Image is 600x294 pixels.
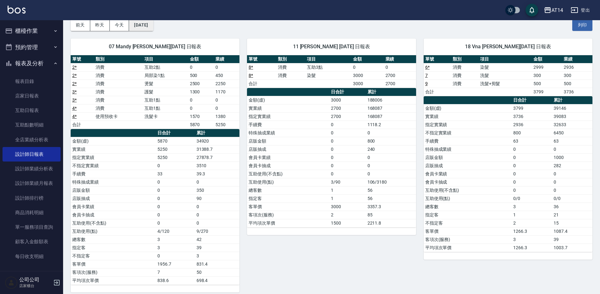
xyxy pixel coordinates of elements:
[3,74,61,89] a: 報表目錄
[329,104,366,112] td: 2700
[255,44,408,50] span: 11 [PERSON_NAME] [DATE] 日報表
[143,63,188,71] td: 互助2點
[195,235,240,244] td: 42
[71,252,156,260] td: 不指定客
[329,153,366,162] td: 0
[351,79,384,88] td: 3000
[512,96,552,104] th: 日合計
[552,235,592,244] td: 39
[562,55,592,63] th: 業績
[156,162,195,170] td: 0
[156,145,195,153] td: 5250
[188,71,214,79] td: 500
[71,194,156,203] td: 店販抽成
[156,170,195,178] td: 33
[214,63,239,71] td: 0
[94,88,143,96] td: 消費
[366,137,416,145] td: 800
[156,194,195,203] td: 0
[384,71,416,79] td: 2700
[451,79,479,88] td: 消費
[94,104,143,112] td: 消費
[424,170,512,178] td: 會員卡業績
[71,260,156,268] td: 客單價
[3,249,61,264] a: 每日收支明細
[512,211,552,219] td: 1
[424,194,512,203] td: 互助使用(點)
[247,153,329,162] td: 會員卡業績
[552,145,592,153] td: 0
[94,96,143,104] td: 消費
[552,244,592,252] td: 1003.7
[156,203,195,211] td: 0
[568,4,592,16] button: 登出
[329,121,366,129] td: 0
[552,121,592,129] td: 32633
[552,153,592,162] td: 1000
[424,178,512,186] td: 會員卡抽成
[156,252,195,260] td: 0
[143,79,188,88] td: 燙髮
[143,96,188,104] td: 互助1點
[195,276,240,285] td: 698.4
[214,55,239,63] th: 業績
[71,129,239,285] table: a dense table
[384,63,416,71] td: 0
[195,211,240,219] td: 0
[552,227,592,235] td: 1087.4
[156,219,195,227] td: 0
[247,178,329,186] td: 互助使用(點)
[5,276,18,289] img: Person
[195,194,240,203] td: 90
[247,219,329,227] td: 平均項次單價
[156,276,195,285] td: 838.6
[351,71,384,79] td: 3000
[3,132,61,147] a: 全店業績分析表
[552,129,592,137] td: 6450
[329,170,366,178] td: 0
[512,162,552,170] td: 0
[305,55,351,63] th: 項目
[562,79,592,88] td: 500
[512,227,552,235] td: 1266.3
[3,147,61,162] a: 設計師日報表
[247,104,329,112] td: 實業績
[247,121,329,129] td: 手續費
[479,63,532,71] td: 染髮
[156,153,195,162] td: 5250
[551,6,563,14] div: AT14
[8,6,26,14] img: Logo
[424,129,512,137] td: 不指定實業績
[94,79,143,88] td: 消費
[512,121,552,129] td: 2936
[19,277,51,283] h5: 公司公司
[195,260,240,268] td: 831.4
[188,96,214,104] td: 0
[329,219,366,227] td: 1500
[247,170,329,178] td: 互助使用(不含點)
[3,234,61,249] a: 顧客入金餘額表
[247,79,276,88] td: 合計
[94,71,143,79] td: 消費
[195,219,240,227] td: 0
[424,96,592,252] table: a dense table
[572,19,592,31] button: 列印
[214,121,239,129] td: 5250
[512,203,552,211] td: 3
[195,137,240,145] td: 34920
[71,145,156,153] td: 實業績
[143,104,188,112] td: 互助1點
[431,44,585,50] span: 18 Vna [PERSON_NAME][DATE] 日報表
[71,235,156,244] td: 總客數
[512,219,552,227] td: 2
[451,71,479,79] td: 消費
[247,88,416,227] table: a dense table
[305,71,351,79] td: 染髮
[512,244,552,252] td: 1266.3
[195,252,240,260] td: 3
[366,203,416,211] td: 3357.3
[526,4,538,16] button: save
[424,227,512,235] td: 客單價
[156,244,195,252] td: 3
[3,191,61,205] a: 設計師排行榜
